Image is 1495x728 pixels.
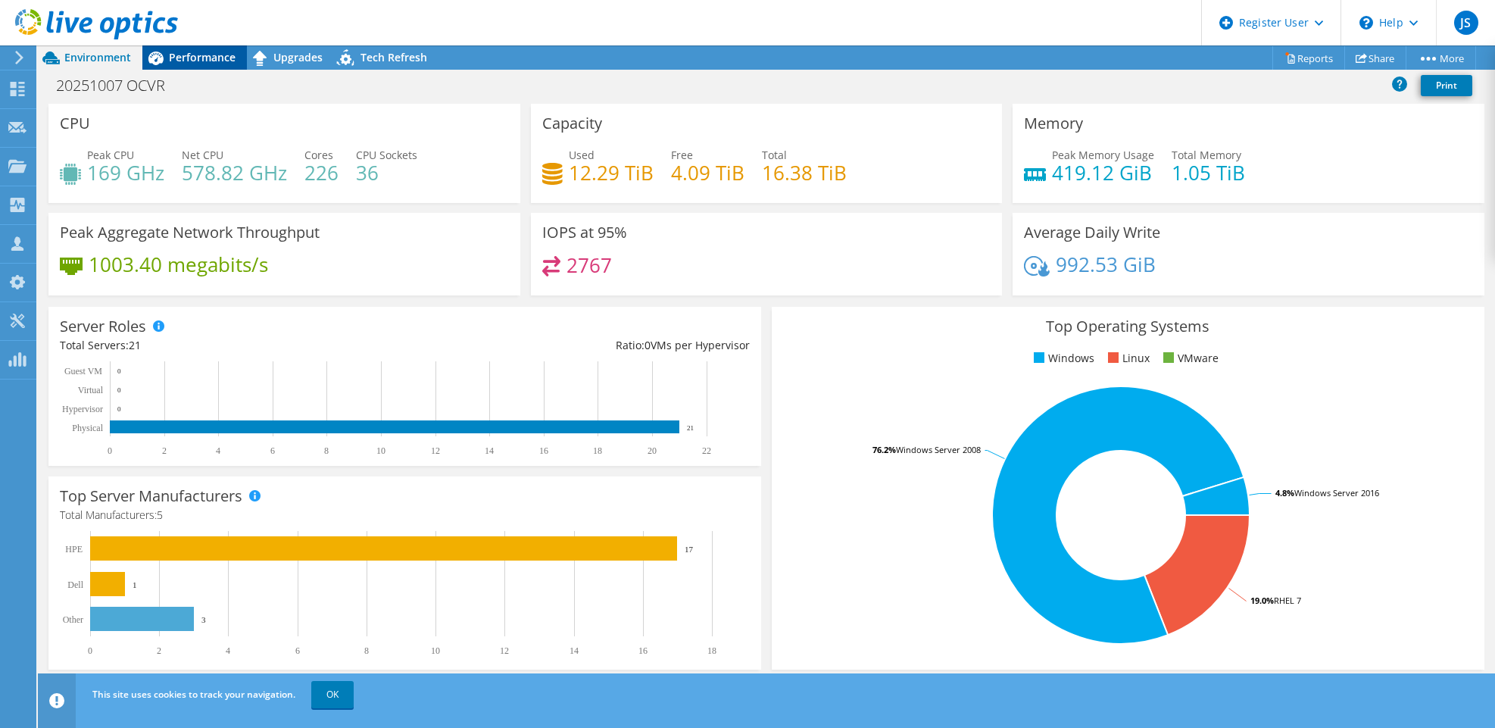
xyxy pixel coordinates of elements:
text: 1 [133,580,137,589]
text: 8 [324,445,329,456]
li: Windows [1030,350,1094,367]
span: Net CPU [182,148,223,162]
text: 16 [638,645,648,656]
text: 20 [648,445,657,456]
span: Peak CPU [87,148,134,162]
text: 22 [702,445,711,456]
text: 2 [162,445,167,456]
text: 2 [157,645,161,656]
text: Other [63,614,83,625]
h3: Average Daily Write [1024,224,1160,241]
span: Total [762,148,787,162]
h3: CPU [60,115,90,132]
tspan: 19.0% [1250,595,1274,606]
span: Tech Refresh [360,50,427,64]
h4: 1003.40 megabits/s [89,256,268,273]
h3: Peak Aggregate Network Throughput [60,224,320,241]
span: Performance [169,50,236,64]
text: HPE [65,544,83,555]
a: More [1406,46,1476,70]
text: Physical [72,423,103,433]
h4: 2767 [566,257,612,273]
span: Cores [304,148,333,162]
li: Linux [1104,350,1150,367]
text: 14 [570,645,579,656]
span: CPU Sockets [356,148,417,162]
text: 4 [226,645,230,656]
h3: Memory [1024,115,1083,132]
h4: 226 [304,164,339,181]
h3: IOPS at 95% [542,224,627,241]
text: Virtual [78,385,104,395]
text: 3 [201,615,206,624]
span: Peak Memory Usage [1052,148,1154,162]
h4: 1.05 TiB [1172,164,1245,181]
a: Share [1344,46,1406,70]
span: JS [1454,11,1478,35]
tspan: RHEL 7 [1274,595,1301,606]
div: Ratio: VMs per Hypervisor [404,337,749,354]
h4: 12.29 TiB [569,164,654,181]
text: 18 [593,445,602,456]
span: 5 [157,508,163,522]
h3: Capacity [542,115,602,132]
span: 0 [645,338,651,352]
text: 0 [117,405,121,413]
text: 0 [88,645,92,656]
text: 0 [117,386,121,394]
span: Used [569,148,595,162]
h3: Top Server Manufacturers [60,488,242,505]
span: Free [671,148,693,162]
text: 18 [707,645,716,656]
span: 21 [129,338,141,352]
tspan: 4.8% [1275,487,1294,498]
tspan: Windows Server 2016 [1294,487,1379,498]
h4: 419.12 GiB [1052,164,1154,181]
text: 0 [117,367,121,375]
h1: 20251007 OCVR [49,77,189,94]
a: Print [1421,75,1472,96]
text: 0 [108,445,112,456]
li: VMware [1159,350,1219,367]
span: This site uses cookies to track your navigation. [92,688,295,701]
text: 6 [270,445,275,456]
h4: 578.82 GHz [182,164,287,181]
h4: 992.53 GiB [1056,256,1156,273]
text: 4 [216,445,220,456]
h4: 16.38 TiB [762,164,847,181]
h4: Total Manufacturers: [60,507,750,523]
tspan: Windows Server 2008 [896,444,981,455]
div: Total Servers: [60,337,404,354]
text: 14 [485,445,494,456]
text: 8 [364,645,369,656]
svg: \n [1359,16,1373,30]
text: 10 [431,645,440,656]
h4: 36 [356,164,417,181]
text: 16 [539,445,548,456]
span: Environment [64,50,131,64]
h4: 169 GHz [87,164,164,181]
text: Dell [67,580,83,590]
tspan: 76.2% [872,444,896,455]
text: 6 [295,645,300,656]
text: Guest VM [64,366,102,376]
text: Hypervisor [62,404,103,414]
text: 10 [376,445,385,456]
text: 17 [685,545,694,554]
a: Reports [1272,46,1345,70]
span: Total Memory [1172,148,1241,162]
text: 12 [500,645,509,656]
a: OK [311,681,354,708]
h3: Server Roles [60,318,146,335]
text: 12 [431,445,440,456]
h4: 4.09 TiB [671,164,744,181]
span: Upgrades [273,50,323,64]
h3: Top Operating Systems [783,318,1473,335]
text: 21 [687,424,694,432]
